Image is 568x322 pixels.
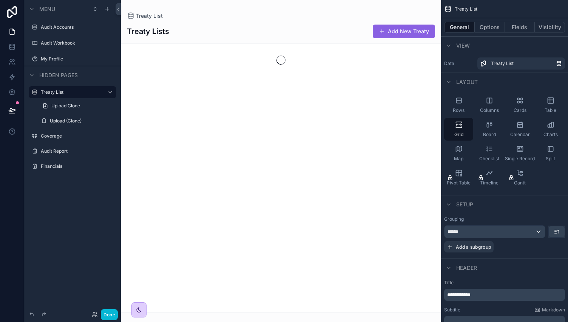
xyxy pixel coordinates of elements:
[444,280,565,286] label: Title
[444,60,474,67] label: Data
[479,156,499,162] span: Checklist
[444,216,464,222] label: Grouping
[545,107,556,113] span: Table
[475,142,504,165] button: Checklist
[456,42,470,50] span: View
[505,166,534,189] button: Gantt
[51,103,80,109] span: Upload Clone
[542,307,565,313] span: Markdown
[444,22,475,33] button: General
[514,180,526,186] span: Gantt
[514,107,526,113] span: Cards
[39,5,55,13] span: Menu
[505,142,534,165] button: Single Record
[41,40,115,46] label: Audit Workbook
[536,94,565,116] button: Table
[50,118,115,124] label: Upload (Clone)
[505,22,535,33] button: Fields
[456,264,477,272] span: Header
[38,100,116,112] a: Upload Clone
[454,156,463,162] span: Map
[444,94,473,116] button: Rows
[41,89,101,95] label: Treaty List
[535,22,565,33] button: Visibility
[444,166,473,189] button: Pivot Table
[491,60,514,67] span: Treaty List
[101,309,118,320] button: Done
[510,132,530,138] span: Calendar
[505,94,534,116] button: Cards
[41,56,115,62] label: My Profile
[475,22,505,33] button: Options
[41,133,115,139] label: Coverage
[536,142,565,165] button: Split
[456,201,473,208] span: Setup
[444,118,473,141] button: Grid
[534,307,565,313] a: Markdown
[475,118,504,141] button: Board
[543,132,558,138] span: Charts
[444,142,473,165] button: Map
[444,307,460,313] label: Subtitle
[536,118,565,141] button: Charts
[456,244,491,250] span: Add a subgroup
[477,57,565,70] a: Treaty List
[483,132,496,138] span: Board
[475,166,504,189] button: Timeline
[41,163,115,169] label: Financials
[455,6,477,12] span: Treaty List
[475,94,504,116] button: Columns
[505,156,535,162] span: Single Record
[480,107,499,113] span: Columns
[39,71,78,79] span: Hidden pages
[41,24,115,30] label: Audit Accounts
[456,78,478,86] span: Layout
[447,180,471,186] span: Pivot Table
[546,156,555,162] span: Split
[454,132,463,138] span: Grid
[505,118,534,141] button: Calendar
[480,180,499,186] span: Timeline
[444,241,494,252] button: Add a subgroup
[41,148,115,154] label: Audit Report
[453,107,465,113] span: Rows
[444,289,565,301] div: scrollable content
